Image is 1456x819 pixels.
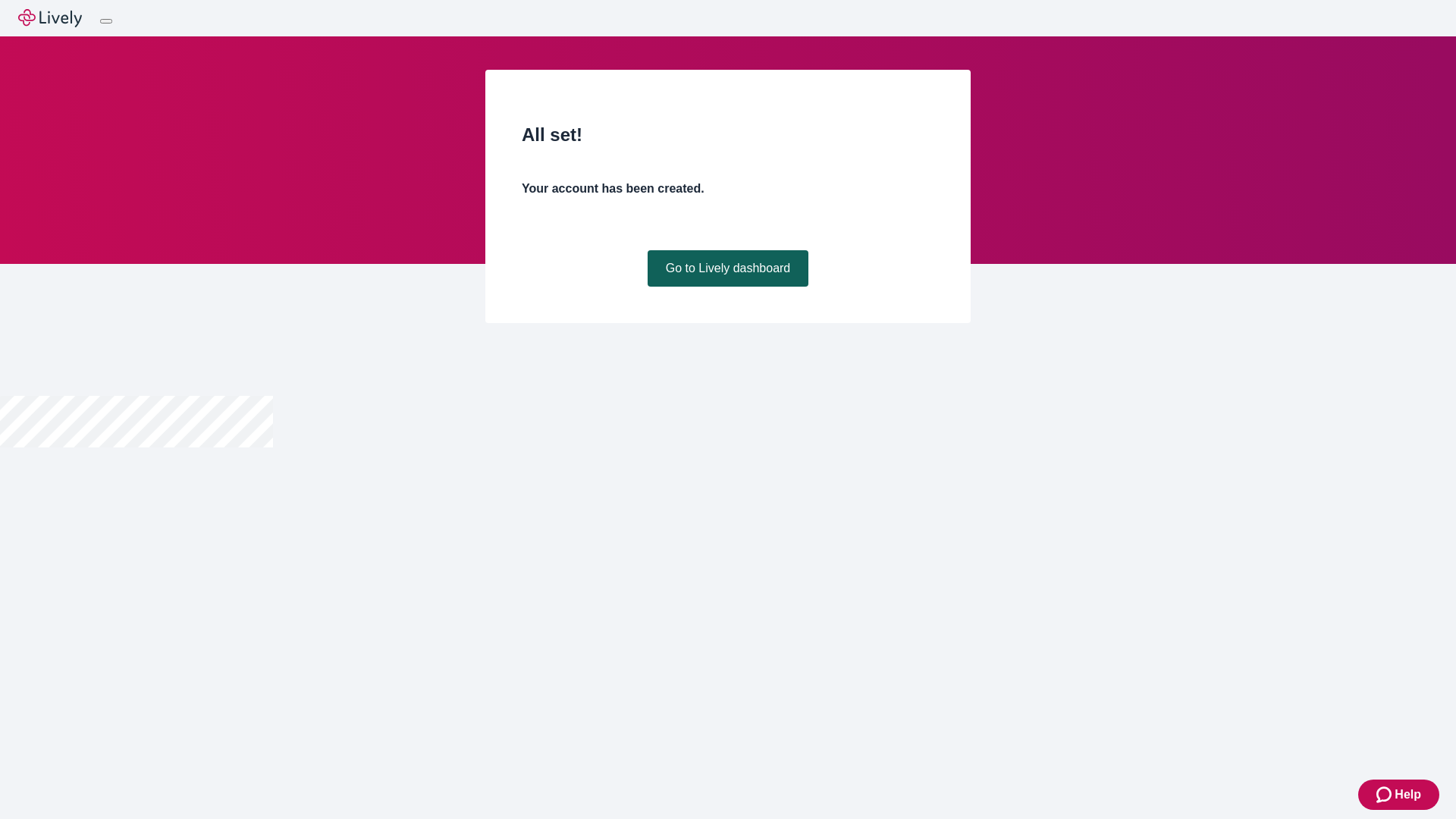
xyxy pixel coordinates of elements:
h4: Your account has been created. [522,180,934,198]
h2: All set! [522,121,934,149]
a: Go to Lively dashboard [648,250,809,287]
img: Lively [18,9,82,27]
button: Zendesk support iconHelp [1358,780,1439,810]
button: Log out [100,19,112,24]
svg: Zendesk support icon [1376,786,1395,804]
span: Help [1395,786,1421,804]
